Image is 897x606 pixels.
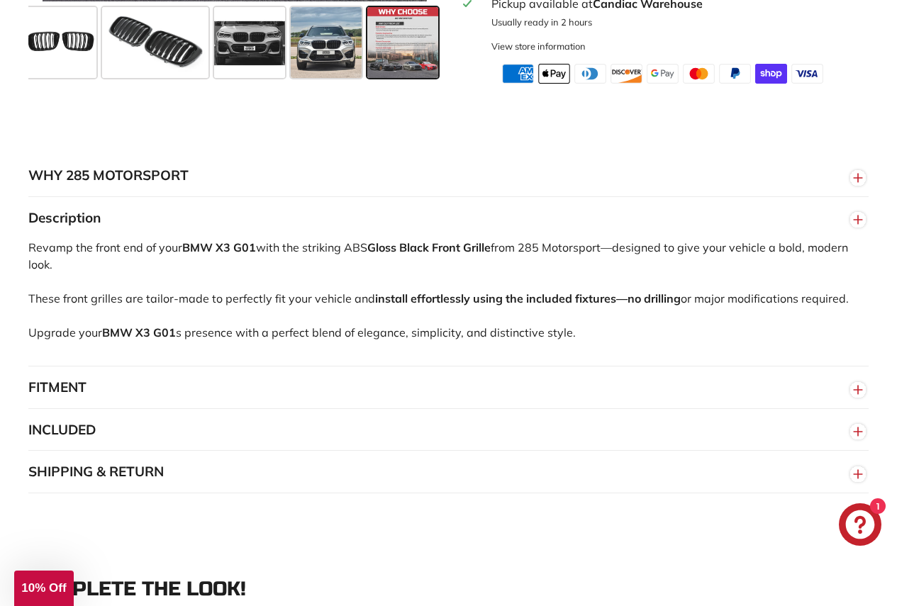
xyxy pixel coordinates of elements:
img: shopify_pay [755,64,787,84]
img: visa [791,64,823,84]
span: 10% Off [21,581,66,595]
img: google_pay [647,64,679,84]
div: 10% Off [14,571,74,606]
button: Description [28,197,869,240]
img: paypal [719,64,751,84]
div: Complete the look! [28,578,869,600]
button: FITMENT [28,366,869,409]
p: Usually ready in 2 hours [491,16,862,29]
img: master [683,64,715,84]
button: SHIPPING & RETURN [28,451,869,493]
img: american_express [502,64,534,84]
img: discover [611,64,642,84]
button: WHY 285 MOTORSPORT [28,155,869,197]
strong: BMW X3 G01 [102,325,176,340]
inbox-online-store-chat: Shopify online store chat [835,503,886,549]
img: apple_pay [538,64,570,84]
img: diners_club [574,64,606,84]
strong: install effortlessly using the included fixtures—no drilling [375,291,681,305]
strong: BMW X3 G01 [182,240,256,254]
div: View store information [491,40,586,53]
button: INCLUDED [28,409,869,451]
p: Revamp the front end of your with the striking ABS from 285 Motorsport—designed to give your vehi... [28,239,869,341]
strong: Gloss Black Front Grille [367,240,491,254]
